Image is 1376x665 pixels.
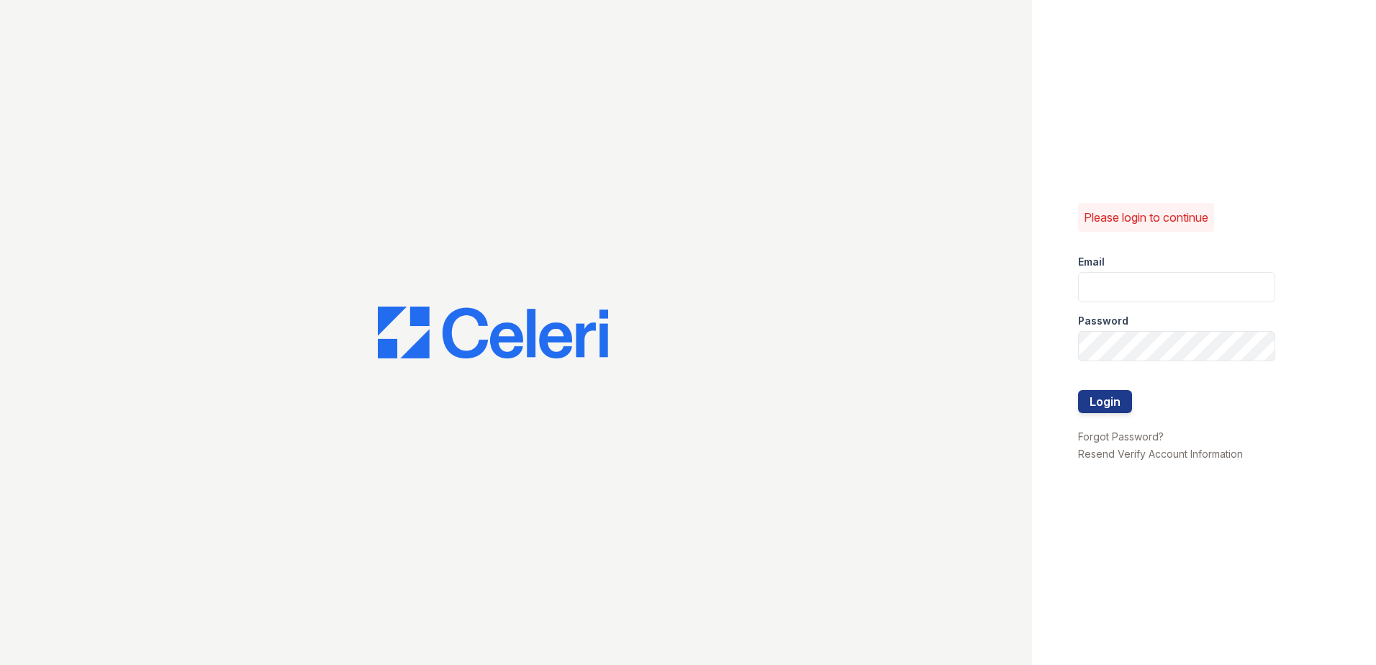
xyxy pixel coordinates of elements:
label: Password [1078,314,1128,328]
label: Email [1078,255,1105,269]
button: Login [1078,390,1132,413]
p: Please login to continue [1084,209,1208,226]
img: CE_Logo_Blue-a8612792a0a2168367f1c8372b55b34899dd931a85d93a1a3d3e32e68fde9ad4.png [378,307,608,358]
a: Forgot Password? [1078,430,1164,443]
a: Resend Verify Account Information [1078,448,1243,460]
